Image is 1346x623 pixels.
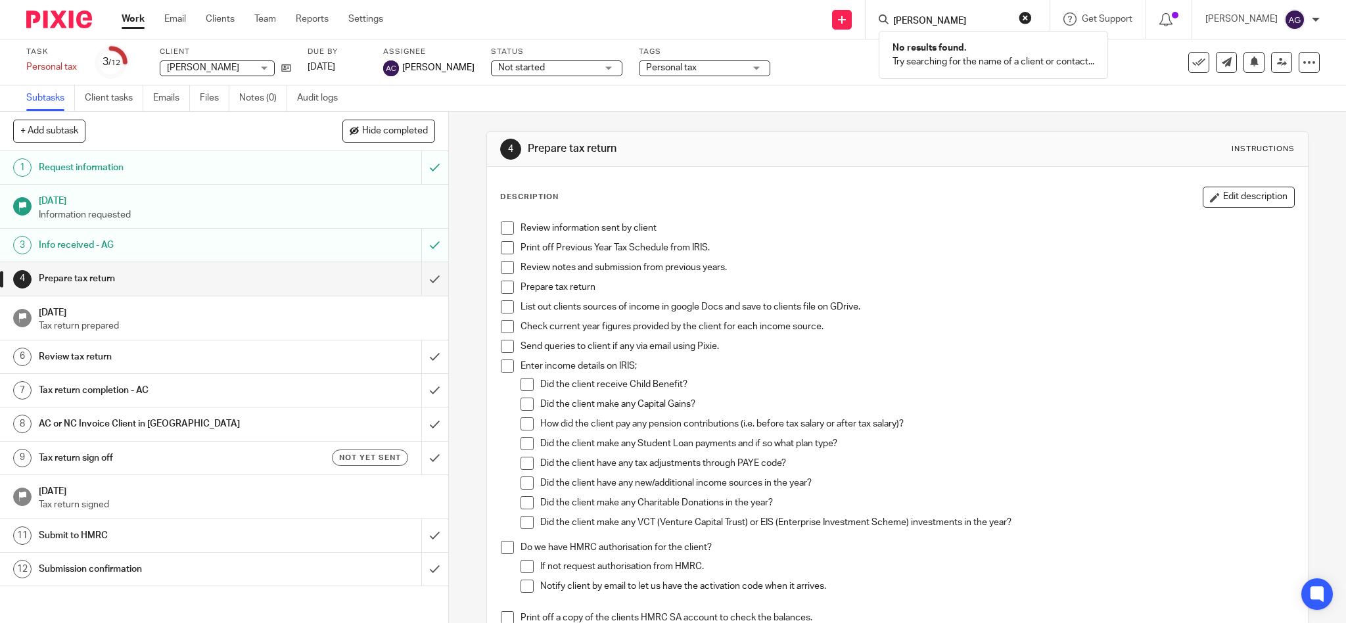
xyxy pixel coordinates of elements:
span: Not yet sent [339,452,401,463]
p: Send queries to client if any via email using Pixie. [521,340,1295,353]
small: /12 [108,59,120,66]
a: Files [200,85,229,111]
p: List out clients sources of income in google Docs and save to clients file on GDrive. [521,300,1295,313]
img: Pixie [26,11,92,28]
div: 11 [13,526,32,545]
div: 4 [500,139,521,160]
span: Get Support [1082,14,1132,24]
h1: Prepare tax return [39,269,285,288]
p: Did the client make any VCT (Venture Capital Trust) or EIS (Enterprise Investment Scheme) investm... [540,516,1295,529]
span: [PERSON_NAME] [167,63,239,72]
div: 1 [13,158,32,177]
h1: Tax return completion - AC [39,381,285,400]
a: Clients [206,12,235,26]
h1: Submit to HMRC [39,526,285,545]
p: Prepare tax return [521,281,1295,294]
button: + Add subtask [13,120,85,142]
span: [PERSON_NAME] [402,61,475,74]
label: Due by [308,47,367,57]
a: Subtasks [26,85,75,111]
h1: Tax return sign off [39,448,285,468]
input: Search [892,16,1010,28]
h1: Info received - AG [39,235,285,255]
button: Clear [1019,11,1032,24]
p: Print off Previous Year Tax Schedule from IRIS. [521,241,1295,254]
p: Information requested [39,208,435,221]
h1: Submission confirmation [39,559,285,579]
h1: [DATE] [39,482,435,498]
p: Did the client have any tax adjustments through PAYE code? [540,457,1295,470]
p: Do we have HMRC authorisation for the client? [521,541,1295,554]
label: Client [160,47,291,57]
p: Description [500,192,559,202]
label: Assignee [383,47,475,57]
div: 9 [13,449,32,467]
label: Task [26,47,79,57]
a: Client tasks [85,85,143,111]
div: Instructions [1232,144,1295,154]
div: 8 [13,415,32,433]
a: Reports [296,12,329,26]
a: Settings [348,12,383,26]
p: Enter income details on IRIS; [521,359,1295,373]
h1: Prepare tax return [528,142,925,156]
a: Audit logs [297,85,348,111]
a: Email [164,12,186,26]
p: Did the client have any new/additional income sources in the year? [540,476,1295,490]
p: If not request authorisation from HMRC. [540,560,1295,573]
button: Edit description [1203,187,1295,208]
p: Tax return prepared [39,319,435,333]
h1: [DATE] [39,303,435,319]
p: Did the client make any Student Loan payments and if so what plan type? [540,437,1295,450]
p: How did the client pay any pension contributions (i.e. before tax salary or after tax salary)? [540,417,1295,430]
h1: Review tax return [39,347,285,367]
a: Work [122,12,145,26]
p: Did the client receive Child Benefit? [540,378,1295,391]
div: Personal tax [26,60,79,74]
p: Notify client by email to let us have the activation code when it arrives. [540,580,1295,593]
p: Did the client make any Capital Gains? [540,398,1295,411]
a: Emails [153,85,190,111]
div: 12 [13,560,32,578]
div: 3 [13,236,32,254]
div: 7 [13,381,32,400]
label: Status [491,47,622,57]
span: Hide completed [362,126,428,137]
div: 6 [13,348,32,366]
a: Notes (0) [239,85,287,111]
img: svg%3E [383,60,399,76]
h1: [DATE] [39,191,435,208]
h1: AC or NC Invoice Client in [GEOGRAPHIC_DATA] [39,414,285,434]
p: Tax return signed [39,498,435,511]
a: Team [254,12,276,26]
div: 3 [103,55,120,70]
label: Tags [639,47,770,57]
p: Review information sent by client [521,221,1295,235]
span: [DATE] [308,62,335,72]
p: Did the client make any Charitable Donations in the year? [540,496,1295,509]
h1: Request information [39,158,285,177]
div: 4 [13,270,32,288]
span: Not started [498,63,545,72]
p: Check current year figures provided by the client for each income source. [521,320,1295,333]
img: svg%3E [1284,9,1305,30]
button: Hide completed [342,120,435,142]
p: Review notes and submission from previous years. [521,261,1295,274]
span: Personal tax [646,63,697,72]
p: [PERSON_NAME] [1205,12,1278,26]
